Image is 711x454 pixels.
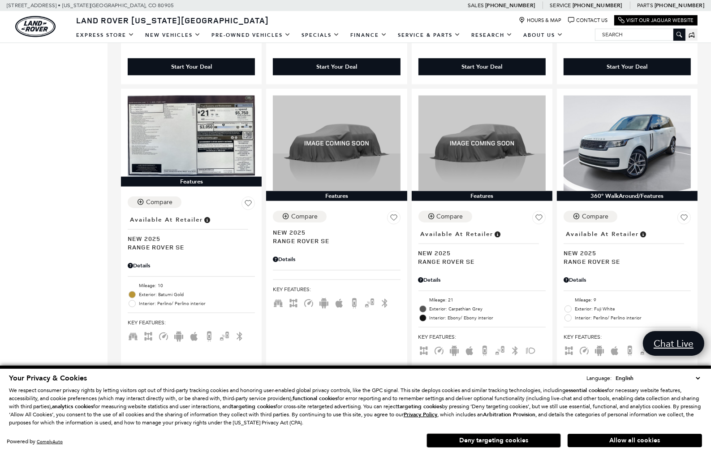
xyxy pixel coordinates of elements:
div: Compare [291,213,318,221]
nav: Main Navigation [71,27,569,43]
span: Vehicle is in stock and ready for immediate delivery. Due to demand, availability is subject to c... [494,229,502,239]
div: Start Your Deal [273,58,400,75]
li: Mileage: 9 [564,296,691,305]
a: land-rover [15,16,56,37]
span: Third Row Seats [128,332,138,339]
button: Save Vehicle [532,211,546,228]
a: Available at RetailerNew 2025Range Rover SE [564,228,691,266]
a: Hours & Map [519,17,561,24]
button: Save Vehicle [241,196,255,214]
span: Vehicle is in stock and ready for immediate delivery. Due to demand, availability is subject to c... [639,229,647,239]
span: Backup Camera [479,347,490,353]
span: Interior: Perlino/ Perlino interior [139,299,255,308]
div: Compare [582,213,608,221]
span: Interior: Perlino/ Perlino interior [575,314,691,323]
a: [STREET_ADDRESS] • [US_STATE][GEOGRAPHIC_DATA], CO 80905 [7,2,174,9]
span: Range Rover SE [418,257,539,266]
span: Blind Spot Monitor [219,332,230,339]
span: AWD [143,332,154,339]
a: About Us [518,27,569,43]
div: Pricing Details - Range Rover SE [564,276,691,284]
img: 2025 Land Rover Range Rover SE [418,96,546,191]
span: Adaptive Cruise Control [579,347,590,353]
span: Service [550,2,571,9]
span: Android Auto [319,299,329,306]
span: Adaptive Cruise Control [434,347,444,353]
div: Powered by [7,439,63,445]
div: Compare [437,213,463,221]
span: Bluetooth [234,332,245,339]
a: Research [466,27,518,43]
a: Available at RetailerNew 2025Range Rover SE [418,228,546,266]
span: Third Row Seats [273,299,284,306]
button: Save Vehicle [387,211,401,228]
button: Deny targeting cookies [427,433,561,448]
span: Key Features : [128,318,255,327]
a: New Vehicles [140,27,206,43]
li: Mileage: 10 [128,281,255,290]
span: Apple Car-Play [334,299,345,306]
a: [PHONE_NUMBER] [485,2,535,9]
a: Finance [345,27,392,43]
a: Visit Our Jaguar Website [618,17,694,24]
div: Start Your Deal [128,58,255,75]
button: Save Vehicle [677,211,691,228]
span: Backup Camera [349,299,360,306]
strong: targeting cookies [397,403,442,410]
div: Features [266,191,407,201]
span: Bluetooth [379,299,390,306]
span: Key Features : [564,332,691,342]
a: New 2025Range Rover SE [273,228,400,245]
a: ComplyAuto [37,439,63,445]
span: AWD [288,299,299,306]
select: Language Select [613,374,702,383]
p: We respect consumer privacy rights by letting visitors opt out of third-party tracking cookies an... [9,386,702,427]
div: Start Your Deal [171,63,212,71]
span: New 2025 [564,249,684,257]
span: Android Auto [449,347,460,353]
button: Compare Vehicle [128,196,181,208]
button: Compare Vehicle [564,211,617,223]
span: Blind Spot Monitor [640,347,651,353]
a: Land Rover [US_STATE][GEOGRAPHIC_DATA] [71,15,274,26]
div: Start Your Deal [461,63,502,71]
span: Apple Car-Play [464,347,475,353]
div: Start Your Deal [607,63,647,71]
strong: Arbitration Provision [483,411,535,418]
a: Pre-Owned Vehicles [206,27,296,43]
span: Apple Car-Play [609,347,620,353]
span: Range Rover SE [128,243,248,251]
div: Start Your Deal [564,58,691,75]
span: Android Auto [594,347,605,353]
span: Range Rover SE [273,236,393,245]
a: Chat Live [643,331,704,356]
span: Android Auto [173,332,184,339]
span: Available at Retailer [566,229,639,239]
img: 2025 Land Rover Range Rover SE [564,96,691,191]
span: Vehicle is in stock and ready for immediate delivery. Due to demand, availability is subject to c... [203,215,211,225]
span: Range Rover SE [564,257,684,266]
span: Adaptive Cruise Control [158,332,169,339]
span: Parts [637,2,653,9]
span: Exterior: Batumi Gold [139,290,255,299]
span: Blind Spot Monitor [495,347,505,353]
strong: essential cookies [565,387,607,394]
a: Privacy Policy [404,411,437,418]
div: Pricing Details - Range Rover SE [128,262,255,270]
a: EXPRESS STORE [71,27,140,43]
span: Blind Spot Monitor [364,299,375,306]
span: Exterior: Carpathian Grey [430,305,546,314]
span: AWD [564,347,574,353]
span: Available at Retailer [130,215,203,225]
div: Language: [586,375,612,381]
span: New 2025 [128,234,248,243]
span: New 2025 [418,249,539,257]
span: Key Features : [273,284,400,294]
span: Exterior: Fuji White [575,305,691,314]
span: Adaptive Cruise Control [303,299,314,306]
span: Your Privacy & Cookies [9,373,87,383]
span: Sales [468,2,484,9]
input: Search [595,29,685,40]
strong: functional cookies [293,395,337,402]
span: Land Rover [US_STATE][GEOGRAPHIC_DATA] [76,15,269,26]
